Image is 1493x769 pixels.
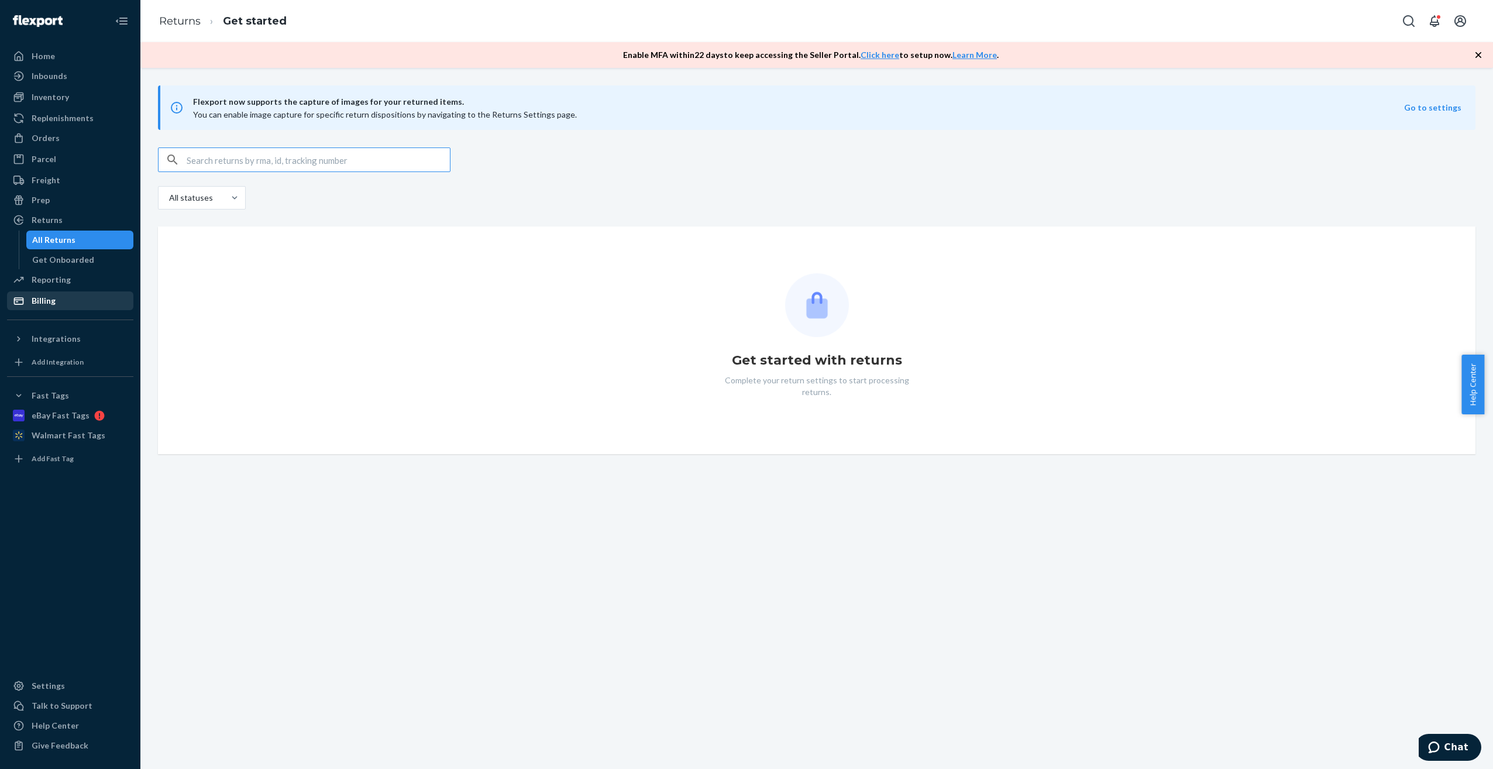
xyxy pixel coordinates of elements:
button: Give Feedback [7,736,133,755]
button: Open notifications [1423,9,1446,33]
div: eBay Fast Tags [32,410,90,421]
a: Help Center [7,716,133,735]
a: eBay Fast Tags [7,406,133,425]
div: Replenishments [32,112,94,124]
div: Talk to Support [32,700,92,712]
div: Help Center [32,720,79,732]
div: Home [32,50,55,62]
button: Open account menu [1449,9,1472,33]
div: Orders [32,132,60,144]
div: Parcel [32,153,56,165]
div: Add Fast Tag [32,454,74,464]
a: Get Onboarded [26,250,134,269]
p: Complete your return settings to start processing returns. [714,375,919,398]
button: Help Center [1461,355,1484,414]
a: Orders [7,129,133,147]
span: You can enable image capture for specific return dispositions by navigating to the Returns Settin... [193,109,577,119]
h1: Get started with returns [732,351,902,370]
div: Settings [32,680,65,692]
a: Click here [861,50,899,60]
a: Inbounds [7,67,133,85]
a: Prep [7,191,133,210]
div: Walmart Fast Tags [32,430,105,441]
iframe: Opens a widget where you can chat to one of our agents [1419,734,1481,763]
ol: breadcrumbs [150,4,296,39]
img: Flexport logo [13,15,63,27]
a: Returns [159,15,201,28]
div: Inbounds [32,70,67,82]
a: Replenishments [7,109,133,128]
div: Reporting [32,274,71,286]
p: Enable MFA within 22 days to keep accessing the Seller Portal. to setup now. . [623,49,999,61]
div: Freight [32,174,60,186]
a: Learn More [952,50,997,60]
button: Integrations [7,329,133,348]
button: Fast Tags [7,386,133,405]
a: Home [7,47,133,66]
a: Add Integration [7,353,133,372]
a: Returns [7,211,133,229]
button: Close Navigation [110,9,133,33]
a: Billing [7,291,133,310]
div: Returns [32,214,63,226]
a: All Returns [26,231,134,249]
div: Inventory [32,91,69,103]
a: Parcel [7,150,133,169]
a: Reporting [7,270,133,289]
a: Get started [223,15,287,28]
button: Talk to Support [7,696,133,715]
a: Inventory [7,88,133,107]
div: Prep [32,194,50,206]
span: Flexport now supports the capture of images for your returned items. [193,95,1404,109]
button: Open Search Box [1397,9,1420,33]
img: Empty list [785,273,849,337]
a: Add Fast Tag [7,449,133,468]
div: All statuses [169,192,211,204]
a: Walmart Fast Tags [7,426,133,445]
div: Add Integration [32,357,84,367]
a: Settings [7,677,133,695]
div: Give Feedback [32,740,88,751]
button: Go to settings [1404,102,1461,114]
div: Billing [32,295,56,307]
a: Freight [7,171,133,190]
div: All Returns [32,234,75,246]
div: Integrations [32,333,81,345]
div: Fast Tags [32,390,69,401]
div: Get Onboarded [32,254,94,266]
input: Search returns by rma, id, tracking number [187,148,450,171]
